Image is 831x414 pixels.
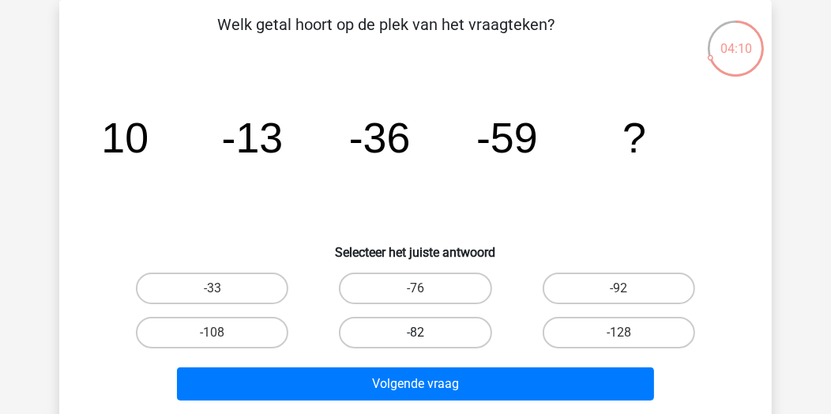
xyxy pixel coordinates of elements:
label: -92 [543,273,695,304]
div: 04:10 [706,19,765,58]
label: -128 [543,317,695,348]
label: -82 [339,317,491,348]
button: Volgende vraag [177,367,655,401]
label: -76 [339,273,491,304]
label: -108 [136,317,288,348]
tspan: ? [622,114,646,161]
tspan: -36 [349,114,411,161]
label: -33 [136,273,288,304]
p: Welk getal hoort op de plek van het vraagteken? [85,13,687,60]
tspan: -13 [222,114,284,161]
h6: Selecteer het juiste antwoord [85,232,746,260]
tspan: 10 [101,114,149,161]
tspan: -59 [476,114,538,161]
